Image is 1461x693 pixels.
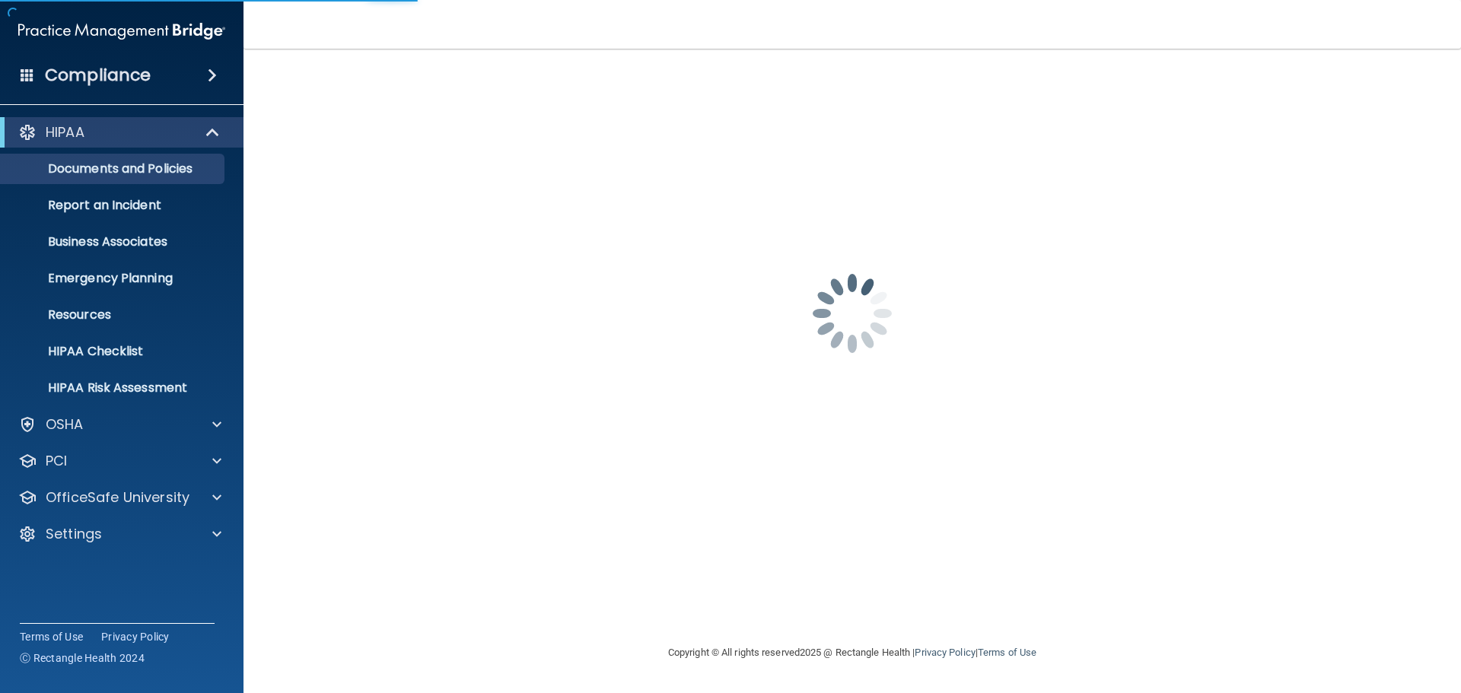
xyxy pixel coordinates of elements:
[915,647,975,658] a: Privacy Policy
[776,237,928,389] img: spinner.e123f6fc.gif
[978,647,1036,658] a: Terms of Use
[45,65,151,86] h4: Compliance
[10,198,218,213] p: Report an Incident
[20,650,145,666] span: Ⓒ Rectangle Health 2024
[10,271,218,286] p: Emergency Planning
[10,161,218,176] p: Documents and Policies
[46,525,102,543] p: Settings
[46,452,67,470] p: PCI
[10,380,218,396] p: HIPAA Risk Assessment
[18,16,225,46] img: PMB logo
[10,307,218,323] p: Resources
[18,123,221,141] a: HIPAA
[575,628,1130,677] div: Copyright © All rights reserved 2025 @ Rectangle Health | |
[10,234,218,250] p: Business Associates
[18,452,221,470] a: PCI
[101,629,170,644] a: Privacy Policy
[18,488,221,507] a: OfficeSafe University
[46,488,189,507] p: OfficeSafe University
[18,415,221,434] a: OSHA
[10,344,218,359] p: HIPAA Checklist
[20,629,83,644] a: Terms of Use
[46,415,84,434] p: OSHA
[18,525,221,543] a: Settings
[46,123,84,141] p: HIPAA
